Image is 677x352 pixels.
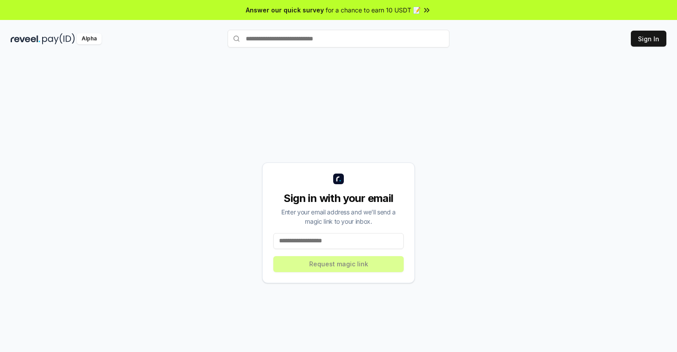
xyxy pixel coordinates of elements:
[11,33,40,44] img: reveel_dark
[326,5,421,15] span: for a chance to earn 10 USDT 📝
[42,33,75,44] img: pay_id
[273,207,404,226] div: Enter your email address and we’ll send a magic link to your inbox.
[631,31,666,47] button: Sign In
[246,5,324,15] span: Answer our quick survey
[333,174,344,184] img: logo_small
[77,33,102,44] div: Alpha
[273,191,404,206] div: Sign in with your email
